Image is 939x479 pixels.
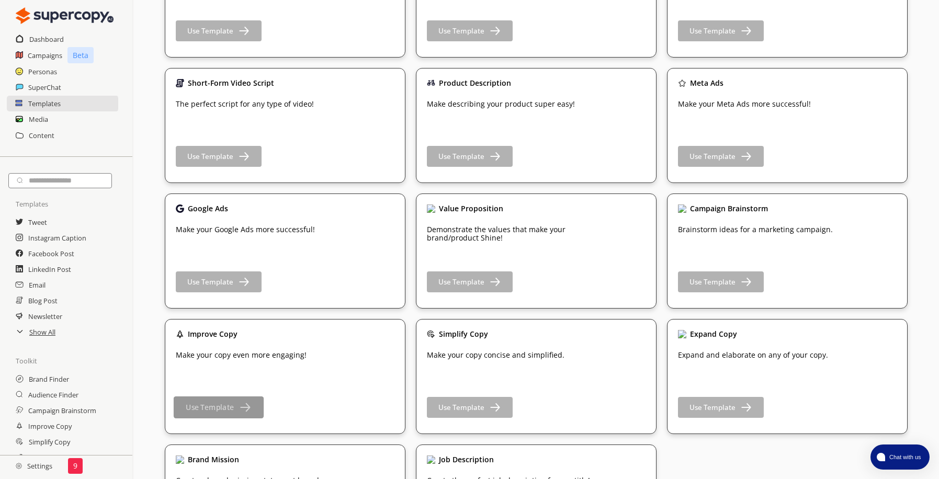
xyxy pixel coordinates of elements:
[28,48,62,63] a: Campaigns
[678,204,686,213] img: Close
[176,204,184,213] img: Close
[28,450,69,465] a: Expand Copy
[29,31,64,47] a: Dashboard
[174,396,264,418] button: Use Template
[28,64,57,79] a: Personas
[176,225,315,234] p: Make your Google Ads more successful!
[427,100,575,108] p: Make describing your product super easy!
[438,403,484,412] b: Use Template
[176,79,184,87] img: Close
[188,78,274,88] b: Short-Form Video Script
[187,152,233,161] b: Use Template
[678,330,686,338] img: Close
[188,203,228,213] b: Google Ads
[28,293,58,309] a: Blog Post
[176,351,307,359] p: Make your copy even more engaging!
[29,128,54,143] a: Content
[678,271,764,292] button: Use Template
[678,20,764,41] button: Use Template
[689,403,736,412] b: Use Template
[690,78,723,88] b: Meta Ads
[870,444,930,470] button: atlas-launcher
[439,78,511,88] b: Product Description
[427,20,513,41] button: Use Template
[28,96,61,111] a: Templates
[427,397,513,418] button: Use Template
[187,277,233,287] b: Use Template
[29,111,48,127] a: Media
[187,26,233,36] b: Use Template
[28,418,72,434] a: Improve Copy
[28,79,61,95] a: SuperChat
[28,309,62,324] a: Newsletter
[690,203,768,213] b: Campaign Brainstorm
[29,434,70,450] a: Simplify Copy
[176,100,314,108] p: The perfect script for any type of video!
[427,225,599,242] p: Demonstrate the values that make your brand/product Shine!
[67,47,94,63] p: Beta
[438,26,484,36] b: Use Template
[16,463,22,469] img: Close
[28,387,78,403] a: Audience Finder
[439,454,494,464] b: Job Description
[176,455,184,464] img: Close
[176,330,184,338] img: Close
[427,79,435,87] img: Close
[28,230,86,246] a: Instagram Caption
[427,271,513,292] button: Use Template
[678,351,828,359] p: Expand and elaborate on any of your copy.
[188,329,237,339] b: Improve Copy
[427,455,435,464] img: Close
[678,100,811,108] p: Make your Meta Ads more successful!
[188,454,239,464] b: Brand Mission
[690,329,737,339] b: Expand Copy
[678,397,764,418] button: Use Template
[438,152,484,161] b: Use Template
[29,277,46,293] a: Email
[176,271,262,292] button: Use Template
[885,453,923,461] span: Chat with us
[439,203,503,213] b: Value Proposition
[28,214,47,230] a: Tweet
[438,277,484,287] b: Use Template
[678,79,686,87] img: Close
[427,146,513,167] button: Use Template
[689,26,736,36] b: Use Template
[427,204,435,213] img: Close
[29,324,55,340] a: Show All
[427,351,564,359] p: Make your copy concise and simplified.
[73,462,77,470] p: 9
[28,403,96,418] a: Campaign Brainstorm
[678,225,833,234] p: Brainstorm ideas for a marketing campaign.
[16,5,114,26] img: Close
[678,146,764,167] button: Use Template
[427,330,435,338] img: Close
[689,152,736,161] b: Use Template
[28,261,71,277] a: LinkedIn Post
[29,371,69,387] a: Brand Finder
[28,246,74,261] a: Facebook Post
[689,277,736,287] b: Use Template
[176,20,262,41] button: Use Template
